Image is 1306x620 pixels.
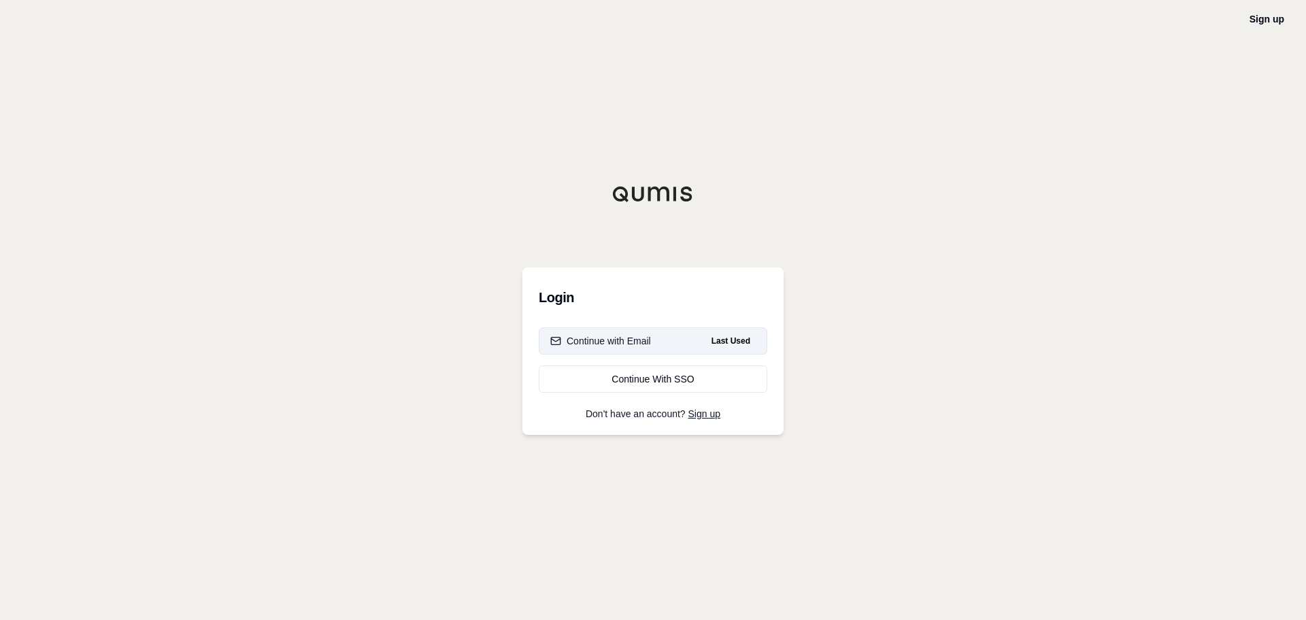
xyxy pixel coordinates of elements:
[539,409,767,419] p: Don't have an account?
[550,334,651,348] div: Continue with Email
[550,372,756,386] div: Continue With SSO
[539,284,767,311] h3: Login
[1250,14,1284,25] a: Sign up
[539,365,767,393] a: Continue With SSO
[706,333,756,349] span: Last Used
[539,327,767,355] button: Continue with EmailLast Used
[612,186,694,202] img: Qumis
[688,408,720,419] a: Sign up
